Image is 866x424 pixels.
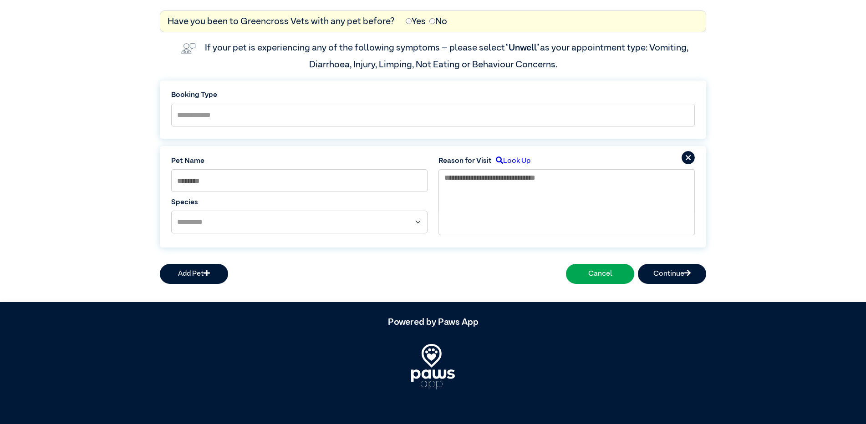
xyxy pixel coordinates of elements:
label: Species [171,197,428,208]
label: Yes [406,15,426,28]
label: Reason for Visit [438,156,492,167]
button: Cancel [566,264,634,284]
img: PawsApp [411,344,455,389]
h5: Powered by Paws App [160,317,706,328]
label: If your pet is experiencing any of the following symptoms – please select as your appointment typ... [205,43,690,69]
button: Add Pet [160,264,228,284]
label: No [429,15,447,28]
label: Booking Type [171,90,695,101]
label: Pet Name [171,156,428,167]
img: vet [178,40,199,58]
input: Yes [406,18,412,24]
input: No [429,18,435,24]
button: Continue [638,264,706,284]
label: Have you been to Greencross Vets with any pet before? [168,15,395,28]
label: Look Up [492,156,530,167]
span: “Unwell” [505,43,540,52]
